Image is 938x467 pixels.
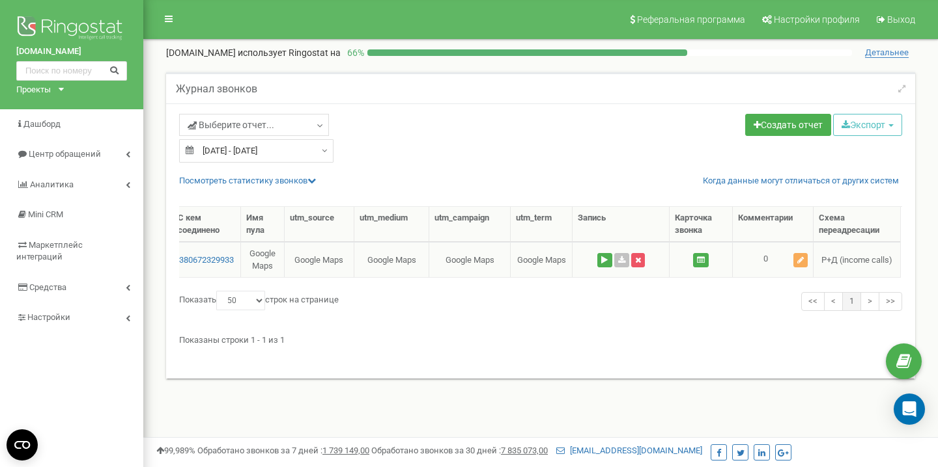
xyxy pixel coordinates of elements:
[176,83,257,95] h5: Журнал звонков
[511,207,573,242] th: utm_term
[814,207,900,242] th: Схема переадресации
[774,14,860,25] span: Настройки профиля
[733,242,814,277] td: 0
[179,176,316,185] a: Посмотреть cтатистику звонков
[188,118,274,131] span: Выберите отчет...
[241,242,285,277] td: Google Maps
[179,114,329,136] a: Выберите отчет...
[322,446,369,455] u: 1 739 149,00
[842,292,861,311] a: 1
[30,180,74,189] span: Аналитика
[745,114,831,136] a: Создать отчет
[29,149,101,159] span: Центр обращений
[429,207,511,242] th: utm_campaign
[833,114,902,136] button: Экспорт
[16,46,127,58] a: [DOMAIN_NAME]
[166,46,341,59] p: [DOMAIN_NAME]
[7,429,38,460] button: Open CMP widget
[179,291,339,310] label: Показать строк на странице
[733,207,814,242] th: Комментарии
[341,46,367,59] p: 66 %
[631,253,645,267] button: Удалить запись
[16,61,127,81] input: Поиск по номеру
[429,242,511,277] td: Google Maps
[23,119,61,129] span: Дашборд
[703,175,899,187] a: Когда данные могут отличаться от других систем
[865,47,909,58] span: Детальнее
[894,394,925,425] div: Open Intercom Messenger
[860,292,879,311] a: >
[354,207,429,242] th: utm_medium
[371,446,548,455] span: Обработано звонков за 30 дней :
[879,292,902,311] a: >>
[16,13,127,46] img: Ringostat logo
[197,446,369,455] span: Обработано звонков за 7 дней :
[238,47,341,58] span: использует Ringostat на
[16,84,51,96] div: Проекты
[29,282,66,292] span: Средства
[28,209,63,219] span: Mini CRM
[556,446,702,455] a: [EMAIL_ADDRESS][DOMAIN_NAME]
[824,292,843,311] a: <
[179,329,902,347] div: Показаны строки 1 - 1 из 1
[501,446,548,455] u: 7 835 073,00
[241,207,285,242] th: Имя пула
[887,14,915,25] span: Выход
[156,446,195,455] span: 99,989%
[27,312,70,322] span: Настройки
[354,242,429,277] td: Google Maps
[670,207,733,242] th: Карточка звонка
[801,292,825,311] a: <<
[173,207,241,242] th: С кем соединено
[16,240,83,262] span: Маркетплейс интеграций
[285,242,354,277] td: Google Maps
[573,207,670,242] th: Запись
[178,254,235,267] a: 380672329933
[637,14,745,25] span: Реферальная программа
[216,291,265,310] select: Показатьстрок на странице
[814,242,900,277] td: Р+Д (income calls)
[614,253,629,267] a: Скачать
[511,242,573,277] td: Google Maps
[285,207,354,242] th: utm_source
